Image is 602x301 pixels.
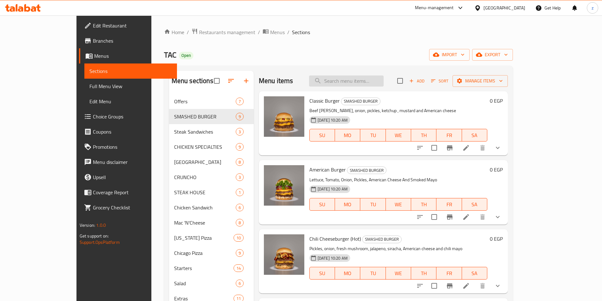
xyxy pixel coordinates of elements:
[386,267,411,280] button: WE
[411,129,436,141] button: TH
[169,124,254,139] div: Steak Sandwiches3
[236,113,244,120] div: items
[483,4,525,11] div: [GEOGRAPHIC_DATA]
[309,198,335,211] button: SU
[174,113,236,120] div: SMASHED BURGER
[477,51,508,59] span: export
[458,77,503,85] span: Manage items
[236,205,243,211] span: 6
[434,51,465,59] span: import
[84,63,177,79] a: Sections
[169,139,254,154] div: CHICKEN SPECIALTIES9
[309,245,487,253] p: Pickles, onion, fresh mushroom, jalapeno, siracha, American cheese and chili mayo
[386,198,411,211] button: WE
[169,215,254,230] div: Mac 'N'Cheese8
[439,269,459,278] span: FR
[89,67,172,75] span: Sections
[388,131,409,140] span: WE
[210,74,223,87] span: Select all sections
[169,261,254,276] div: Starters14
[494,282,502,290] svg: Show Choices
[84,94,177,109] a: Edit Menu
[363,131,383,140] span: TU
[236,190,243,196] span: 1
[174,143,236,151] div: CHICKEN SPECIALTIES
[490,165,503,174] h6: 0 EGP
[236,174,243,180] span: 3
[236,220,243,226] span: 8
[337,200,358,209] span: MO
[169,276,254,291] div: Salad6
[337,269,358,278] span: MO
[465,131,485,140] span: SA
[472,49,513,61] button: export
[341,98,380,105] div: SMASHED BURGER
[174,128,236,135] div: Steak Sandwiches
[236,280,244,287] div: items
[169,109,254,124] div: SMASHED BURGER9
[236,128,244,135] div: items
[429,76,450,86] button: Sort
[442,140,457,155] button: Branch-specific-item
[309,165,346,174] span: American Burger
[475,209,490,225] button: delete
[164,28,513,36] nav: breadcrumb
[490,140,505,155] button: show more
[179,52,193,59] div: Open
[439,200,459,209] span: FR
[223,73,239,88] span: Sort sections
[79,154,177,170] a: Menu disclaimer
[465,200,485,209] span: SA
[199,28,255,36] span: Restaurants management
[236,114,243,120] span: 9
[174,219,236,226] span: Mac 'N'Cheese
[263,28,285,36] a: Menus
[236,219,244,226] div: items
[337,131,358,140] span: MO
[93,128,172,135] span: Coupons
[174,189,236,196] span: STEAK HOUSE
[174,204,236,211] span: Chicken Sandwich
[592,4,593,11] span: z
[436,198,462,211] button: FR
[312,200,332,209] span: SU
[174,249,236,257] span: Chicago Pizza
[79,109,177,124] a: Choice Groups
[236,250,243,256] span: 9
[89,98,172,105] span: Edit Menu
[236,280,243,286] span: 6
[79,18,177,33] a: Edit Restaurant
[360,267,386,280] button: TU
[315,186,350,192] span: [DATE] 10:20 AM
[169,94,254,109] div: Offers7
[429,49,470,61] button: import
[258,28,260,36] li: /
[335,267,360,280] button: MO
[309,234,361,244] span: Chili Cheeseburger (Hot)
[414,131,434,140] span: TH
[174,264,234,272] div: Starters
[93,22,172,29] span: Edit Restaurant
[388,269,409,278] span: WE
[96,221,106,229] span: 1.0.0
[475,278,490,293] button: delete
[347,167,386,174] span: SMASHED BURGER
[236,98,244,105] div: items
[79,200,177,215] a: Grocery Checklist
[309,75,384,87] input: search
[174,234,234,242] div: New York Pizza
[169,154,254,170] div: [GEOGRAPHIC_DATA]8
[79,185,177,200] a: Coverage Report
[465,269,485,278] span: SA
[93,113,172,120] span: Choice Groups
[312,269,332,278] span: SU
[431,77,448,85] span: Sort
[309,96,340,105] span: Classic Burger
[414,200,434,209] span: TH
[428,141,441,154] span: Select to update
[169,185,254,200] div: STEAK HOUSE1
[453,75,508,87] button: Manage items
